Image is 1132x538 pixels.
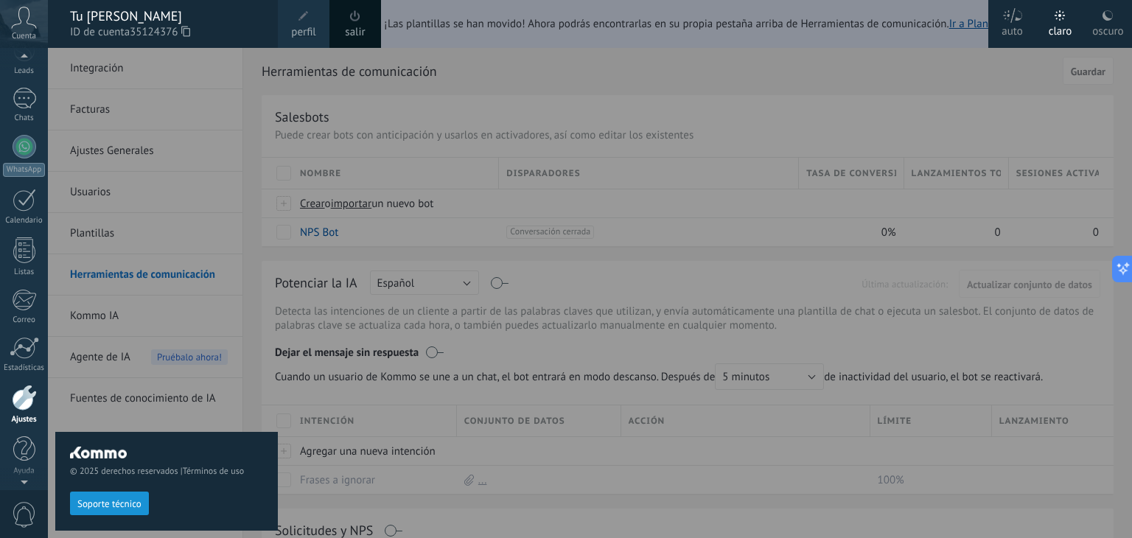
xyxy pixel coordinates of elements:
[130,24,190,41] span: 35124376
[1092,10,1123,48] div: oscuro
[70,8,263,24] div: Tu [PERSON_NAME]
[3,268,46,277] div: Listas
[1002,10,1023,48] div: auto
[3,216,46,226] div: Calendario
[70,492,149,515] button: Soporte técnico
[345,24,365,41] a: salir
[3,66,46,76] div: Leads
[70,466,263,477] span: © 2025 derechos reservados |
[12,32,36,41] span: Cuenta
[3,315,46,325] div: Correo
[3,163,45,177] div: WhatsApp
[77,499,141,509] span: Soporte técnico
[3,113,46,123] div: Chats
[3,415,46,425] div: Ajustes
[1049,10,1072,48] div: claro
[3,363,46,373] div: Estadísticas
[183,466,244,477] a: Términos de uso
[70,497,149,509] a: Soporte técnico
[291,24,315,41] span: perfil
[3,467,46,476] div: Ayuda
[70,24,263,41] span: ID de cuenta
